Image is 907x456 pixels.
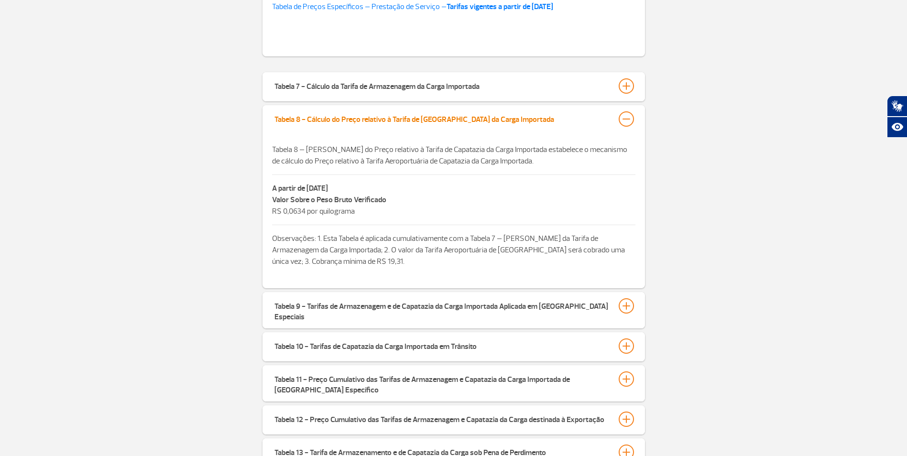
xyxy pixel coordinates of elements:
[274,338,634,354] button: Tabela 10 - Tarifas de Capatazia da Carga Importada em Trânsito
[274,371,609,395] div: Tabela 11 - Preço Cumulativo das Tarifas de Armazenagem e Capatazia da Carga Importada de [GEOGRA...
[272,144,635,167] p: Tabela 8 – [PERSON_NAME] do Preço relativo à Tarifa de Capatazia da Carga Importada estabelece o ...
[274,338,477,352] div: Tabela 10 - Tarifas de Capatazia da Carga Importada em Trânsito
[887,117,907,138] button: Abrir recursos assistivos.
[272,195,386,205] strong: Valor Sobre o Peso Bruto Verificado
[274,111,634,127] button: Tabela 8 - Cálculo do Preço relativo à Tarifa de [GEOGRAPHIC_DATA] da Carga Importada
[272,184,328,193] strong: A partir de [DATE]
[274,411,634,427] button: Tabela 12 - Preço Cumulativo das Tarifas de Armazenagem e Capatazia da Carga destinada à Exportação
[274,298,634,323] button: Tabela 9 - Tarifas de Armazenagem e de Capatazia da Carga Importada Aplicada em [GEOGRAPHIC_DATA]...
[274,412,604,425] div: Tabela 12 - Preço Cumulativo das Tarifas de Armazenagem e Capatazia da Carga destinada à Exportação
[274,298,609,322] div: Tabela 9 - Tarifas de Armazenagem e de Capatazia da Carga Importada Aplicada em [GEOGRAPHIC_DATA]...
[272,233,635,267] p: Observações: 1. Esta Tabela é aplicada cumulativamente com a Tabela 7 – [PERSON_NAME] da Tarifa d...
[274,78,480,92] div: Tabela 7 - Cálculo da Tarifa de Armazenagem da Carga Importada
[274,111,554,125] div: Tabela 8 - Cálculo do Preço relativo à Tarifa de [GEOGRAPHIC_DATA] da Carga Importada
[272,2,553,11] a: Tabela de Preços Específicos – Prestação de Serviço –Tarifas vigentes a partir de [DATE]
[274,371,634,396] button: Tabela 11 - Preço Cumulativo das Tarifas de Armazenagem e Capatazia da Carga Importada de [GEOGRA...
[887,96,907,138] div: Plugin de acessibilidade da Hand Talk.
[274,78,634,94] button: Tabela 7 - Cálculo da Tarifa de Armazenagem da Carga Importada
[447,2,553,11] strong: Tarifas vigentes a partir de [DATE]
[272,194,635,217] p: R$ 0,0634 por quilograma
[887,96,907,117] button: Abrir tradutor de língua de sinais.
